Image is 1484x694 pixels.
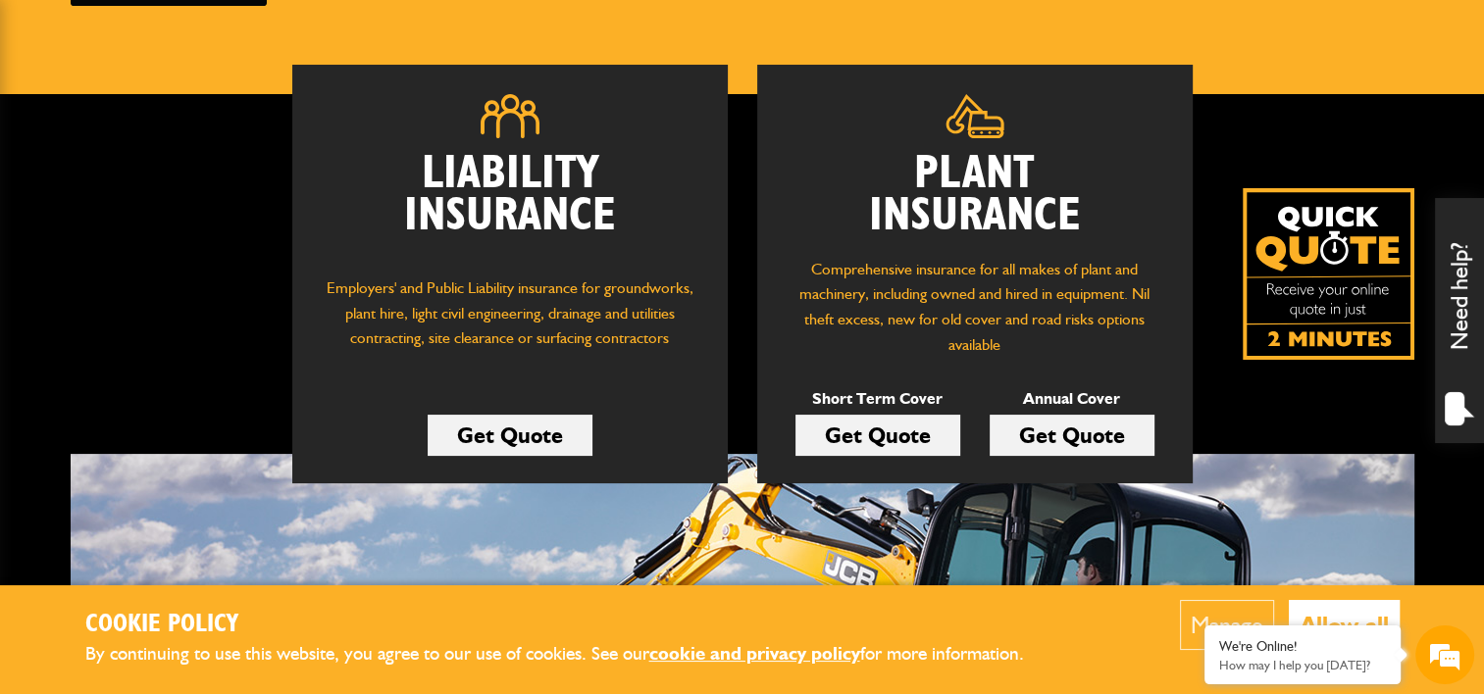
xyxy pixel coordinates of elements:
[1219,638,1386,655] div: We're Online!
[85,610,1056,640] h2: Cookie Policy
[795,415,960,456] a: Get Quote
[1243,188,1414,360] img: Quick Quote
[428,415,592,456] a: Get Quote
[1289,600,1400,650] button: Allow all
[322,275,698,370] p: Employers' and Public Liability insurance for groundworks, plant hire, light civil engineering, d...
[1243,188,1414,360] a: Get your insurance quote isn just 2-minutes
[1219,658,1386,672] p: How may I help you today?
[990,386,1154,412] p: Annual Cover
[649,642,860,665] a: cookie and privacy policy
[787,257,1163,357] p: Comprehensive insurance for all makes of plant and machinery, including owned and hired in equipm...
[1180,600,1274,650] button: Manage
[990,415,1154,456] a: Get Quote
[787,153,1163,237] h2: Plant Insurance
[1435,198,1484,443] div: Need help?
[795,386,960,412] p: Short Term Cover
[322,153,698,257] h2: Liability Insurance
[85,639,1056,669] p: By continuing to use this website, you agree to our use of cookies. See our for more information.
